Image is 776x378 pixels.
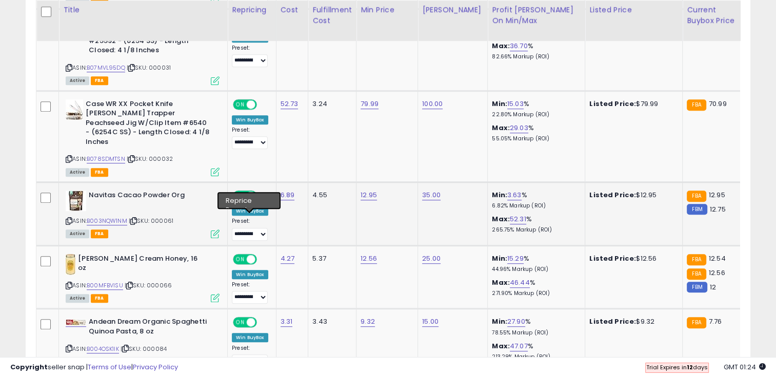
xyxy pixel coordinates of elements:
[232,333,268,342] div: Win BuyBox
[492,111,577,118] p: 22.80% Markup (ROI)
[281,5,304,15] div: Cost
[687,282,707,292] small: FBM
[492,99,577,118] div: %
[232,127,268,150] div: Preset:
[66,254,75,275] img: 41bILl3U+LL._SL40_.jpg
[687,191,706,202] small: FBA
[422,254,441,264] a: 25.00
[88,362,131,372] a: Terms of Use
[89,317,213,339] b: Andean Dream Organic Spaghetti Quinoa Pasta, 8 oz
[510,341,528,351] a: 47.07
[710,204,726,214] span: 12.75
[232,270,268,279] div: Win BuyBox
[66,317,220,365] div: ASIN:
[361,190,377,200] a: 12.95
[234,318,247,327] span: ON
[66,294,89,303] span: All listings currently available for purchase on Amazon
[422,317,439,327] a: 15.00
[66,191,86,211] img: 41a-cjhpGkL._SL40_.jpg
[129,217,173,225] span: | SKU: 000061
[66,168,89,177] span: All listings currently available for purchase on Amazon
[507,99,524,109] a: 15.03
[507,317,525,327] a: 27.90
[492,317,507,326] b: Min:
[492,41,577,60] div: %
[63,5,223,15] div: Title
[89,191,213,203] b: Navitas Cacao Powder Org
[589,99,636,109] b: Listed Price:
[361,254,377,264] a: 12.56
[687,5,740,26] div: Current Buybox Price
[255,318,272,327] span: OFF
[87,281,123,290] a: B00MFBVISU
[87,345,119,353] a: B004OSK1IK
[589,254,636,263] b: Listed Price:
[312,191,348,200] div: 4.55
[492,41,510,51] b: Max:
[422,99,443,109] a: 100.00
[709,268,725,278] span: 12.56
[589,317,636,326] b: Listed Price:
[492,53,577,60] p: 82.66% Markup (ROI)
[234,192,247,200] span: ON
[589,317,674,326] div: $9.32
[492,278,577,297] div: %
[127,64,171,72] span: | SKU: 000031
[232,5,272,15] div: Repricing
[510,41,528,51] a: 36.70
[66,99,220,175] div: ASIN:
[234,255,247,263] span: ON
[87,155,125,163] a: B078SDMTSN
[492,135,577,142] p: 55.05% Markup (ROI)
[66,76,89,85] span: All listings currently available for purchase on Amazon
[510,123,528,133] a: 29.03
[232,281,268,304] div: Preset:
[281,190,295,200] a: 6.89
[492,278,510,287] b: Max:
[709,190,725,200] span: 12.95
[492,191,577,209] div: %
[66,99,83,120] img: 41S1k+ygnhL._SL40_.jpg
[312,99,348,109] div: 3.24
[510,278,530,288] a: 46.44
[312,254,348,263] div: 5.37
[646,363,708,371] span: Trial Expires in days
[422,5,483,15] div: [PERSON_NAME]
[127,155,173,163] span: | SKU: 000032
[281,99,299,109] a: 52.73
[281,317,293,327] a: 3.31
[589,99,674,109] div: $79.99
[510,214,526,224] a: 52.31
[232,206,268,216] div: Win BuyBox
[724,362,766,372] span: 2025-08-12 01:24 GMT
[492,317,577,336] div: %
[492,341,510,351] b: Max:
[232,218,268,241] div: Preset:
[66,254,220,302] div: ASIN:
[492,226,577,234] p: 265.75% Markup (ROI)
[492,123,577,142] div: %
[78,254,203,276] b: [PERSON_NAME] Cream Honey, 16 oz
[492,99,507,109] b: Min:
[492,215,577,234] div: %
[255,100,272,109] span: OFF
[66,17,220,84] div: ASIN:
[687,204,707,215] small: FBM
[492,5,581,26] div: Profit [PERSON_NAME] on Min/Max
[589,191,674,200] div: $12.95
[709,99,727,109] span: 70.99
[312,317,348,326] div: 3.43
[232,115,268,124] div: Win BuyBox
[361,317,375,327] a: 9.32
[710,282,716,292] span: 12
[10,362,48,372] strong: Copyright
[91,76,108,85] span: FBA
[488,1,585,41] th: The percentage added to the cost of goods (COGS) that forms the calculator for Min & Max prices.
[91,229,108,238] span: FBA
[91,294,108,303] span: FBA
[361,5,413,15] div: Min Price
[312,5,352,26] div: Fulfillment Cost
[492,190,507,200] b: Min:
[687,254,706,265] small: FBA
[687,99,706,111] small: FBA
